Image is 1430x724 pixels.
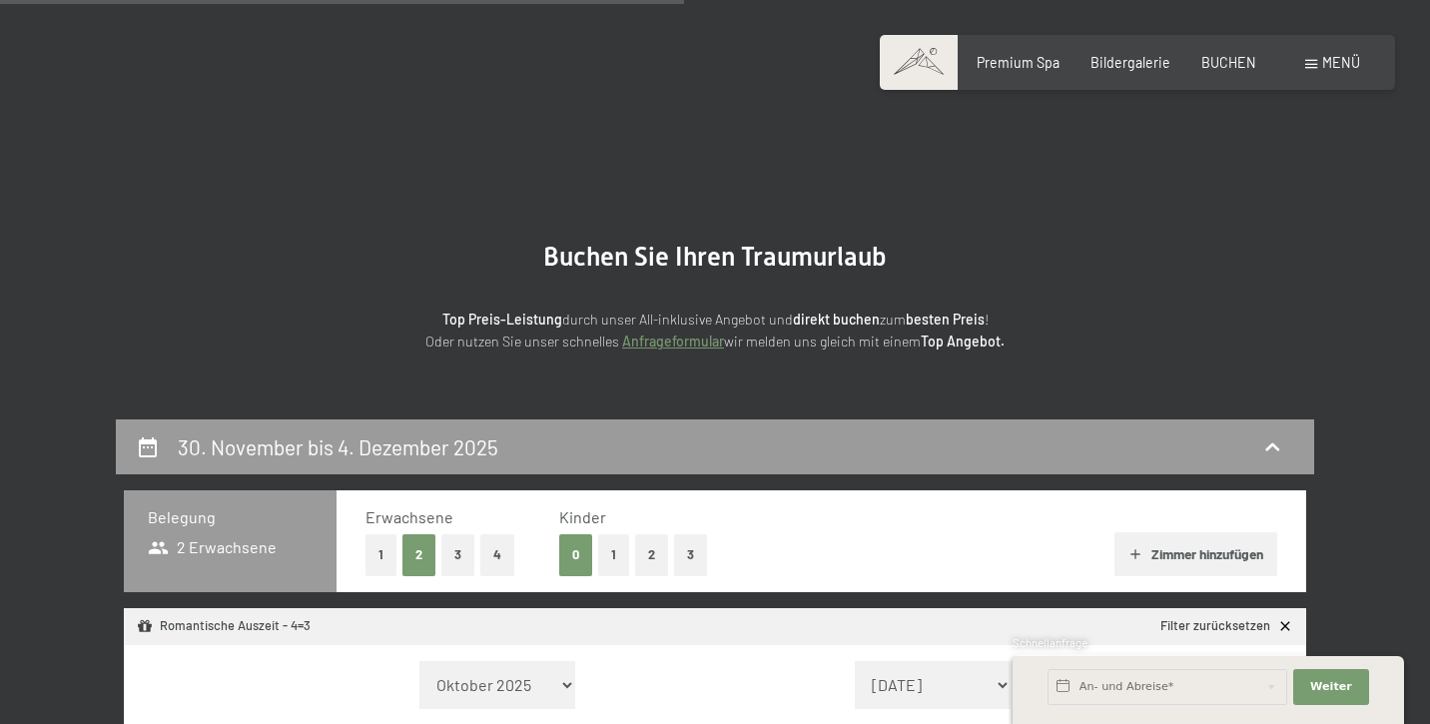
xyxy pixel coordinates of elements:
[559,507,606,526] span: Kinder
[543,242,887,272] span: Buchen Sie Ihren Traumurlaub
[148,506,313,528] h3: Belegung
[480,534,514,575] button: 4
[674,534,707,575] button: 3
[276,309,1154,354] p: durch unser All-inklusive Angebot und zum ! Oder nutzen Sie unser schnelles wir melden uns gleich...
[365,534,396,575] button: 1
[137,617,311,635] div: Romantische Auszeit - 4=3
[1090,54,1170,71] a: Bildergalerie
[1013,636,1087,649] span: Schnellanfrage
[1293,669,1369,705] button: Weiter
[598,534,629,575] button: 1
[1160,617,1293,635] a: Filter zurücksetzen
[1201,54,1256,71] a: BUCHEN
[442,311,562,328] strong: Top Preis-Leistung
[977,54,1060,71] a: Premium Spa
[635,534,668,575] button: 2
[148,536,277,558] span: 2 Erwachsene
[906,311,985,328] strong: besten Preis
[1322,54,1360,71] span: Menü
[137,618,154,635] svg: Angebot/Paket
[1310,679,1352,695] span: Weiter
[402,534,435,575] button: 2
[365,507,453,526] span: Erwachsene
[793,311,880,328] strong: direkt buchen
[178,434,498,459] h2: 30. November bis 4. Dezember 2025
[622,333,724,350] a: Anfrageformular
[1114,532,1277,576] button: Zimmer hinzufügen
[921,333,1005,350] strong: Top Angebot.
[559,534,592,575] button: 0
[441,534,474,575] button: 3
